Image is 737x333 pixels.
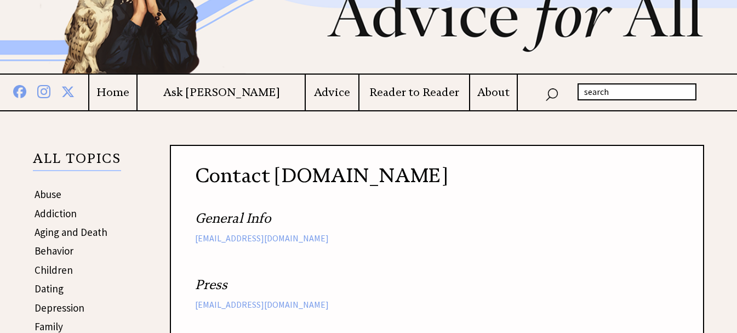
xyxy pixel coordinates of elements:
[33,153,121,171] p: ALL TOPICS
[470,86,517,99] a: About
[35,301,84,314] a: Depression
[306,86,358,99] a: Advice
[35,225,107,239] a: Aging and Death
[138,86,305,99] a: Ask [PERSON_NAME]
[195,210,271,227] i: General Info
[13,83,26,98] img: facebook%20blue.png
[35,282,64,295] a: Dating
[195,299,329,310] a: [EMAIL_ADDRESS][DOMAIN_NAME]
[35,263,73,276] a: Children
[195,276,227,293] i: Press
[195,233,329,244] a: [EMAIL_ADDRESS][DOMAIN_NAME]
[35,244,73,257] a: Behavior
[35,320,63,333] a: Family
[195,162,679,189] h2: Contact [DOMAIN_NAME]
[545,86,558,101] img: search_nav.png
[359,86,469,99] a: Reader to Reader
[61,83,75,98] img: x%20blue.png
[37,83,50,98] img: instagram%20blue.png
[35,188,61,201] a: Abuse
[578,83,696,101] input: search
[35,207,77,220] a: Addiction
[89,86,137,99] a: Home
